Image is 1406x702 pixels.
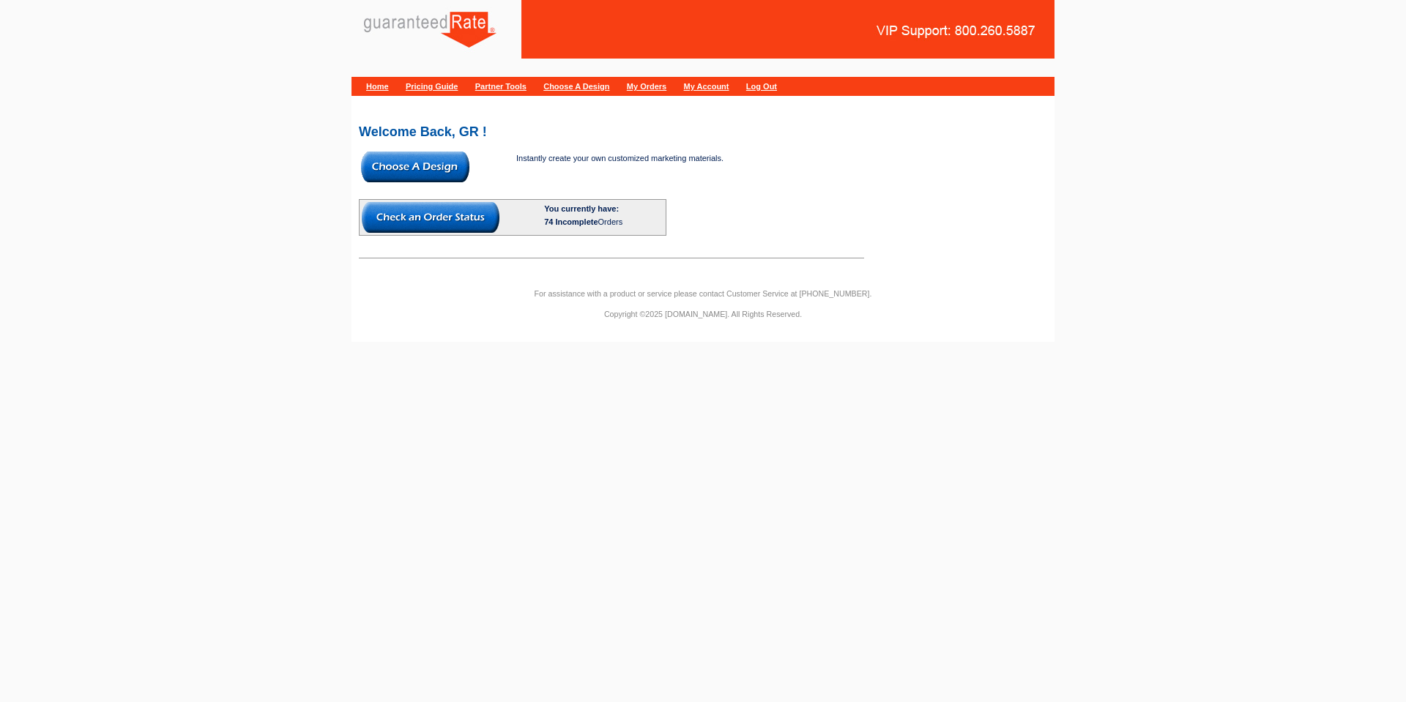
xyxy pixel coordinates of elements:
b: You currently have: [544,204,619,213]
p: For assistance with a product or service please contact Customer Service at [PHONE_NUMBER]. [351,287,1054,300]
h2: Welcome Back, GR ! [359,125,1047,138]
span: Instantly create your own customized marketing materials. [516,154,724,163]
a: Home [366,82,389,91]
a: My Account [684,82,729,91]
a: Log Out [746,82,777,91]
a: Pricing Guide [406,82,458,91]
p: Copyright ©2025 [DOMAIN_NAME]. All Rights Reserved. [351,307,1054,321]
a: Choose A Design [543,82,609,91]
img: button-choose-design.gif [361,152,469,182]
img: button-check-order-status.gif [362,202,499,233]
a: Partner Tools [475,82,527,91]
span: 74 Incomplete [544,217,598,226]
a: My Orders [627,82,666,91]
div: Orders [544,215,663,228]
